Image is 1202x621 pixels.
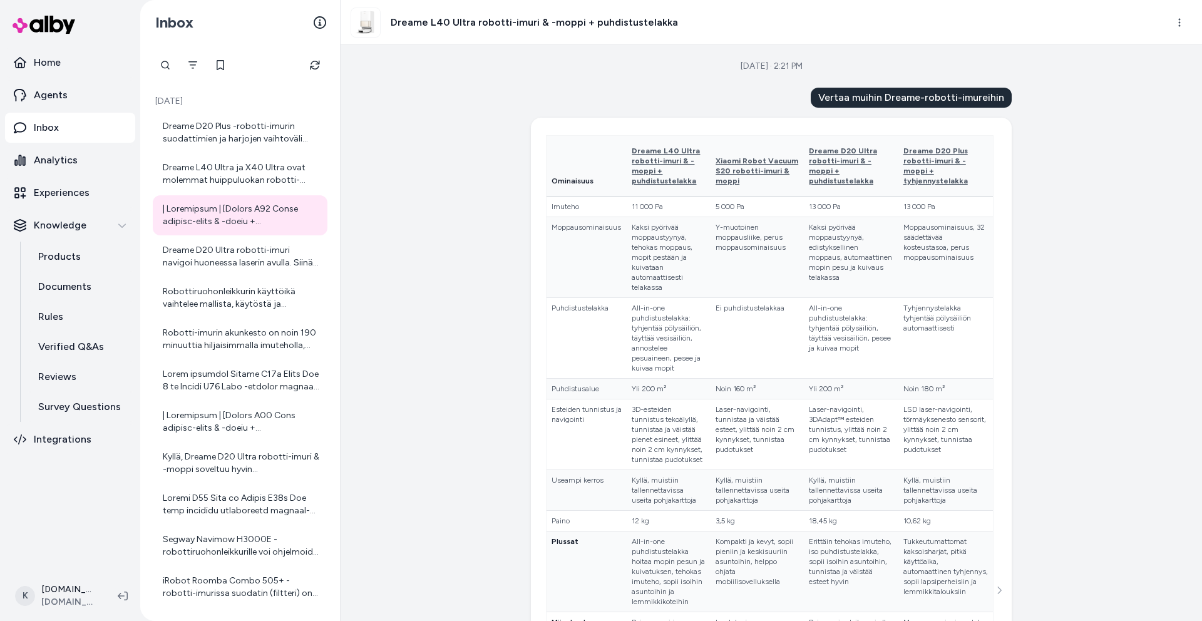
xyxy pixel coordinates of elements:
[627,298,711,379] td: All-in-one puhdistustelakka: tyhjentää pölysäiliön, täyttää vesisäiliön, annostelee pesuaineen, p...
[163,368,320,393] div: Lorem ipsumdol Sitame C17a Elits Doe 8 te Incidi U76 Labo -etdolor magnaal: | Enimadmini | [Venia...
[302,53,327,78] button: Refresh
[180,53,205,78] button: Filter
[898,379,993,399] td: Noin 180 m²
[26,242,135,272] a: Products
[163,575,320,600] div: iRobot Roomba Combo 505+ -robotti-imurissa suodatin (filtteri) on tärkeä osa laitteen toimintaa, ...
[13,16,75,34] img: alby Logo
[547,136,627,197] th: Ominaisuus
[5,424,135,454] a: Integrations
[26,302,135,332] a: Rules
[547,511,627,531] td: Paino
[41,596,98,608] span: [DOMAIN_NAME]
[34,218,86,233] p: Knowledge
[547,379,627,399] td: Puhdistusalue
[898,399,993,470] td: LSD laser-navigointi, törmäyksenesto sensorit, ylittää noin 2 cm kynnykset, tunnistaa pudotukset
[153,526,327,566] a: Segway Navimow H3000E -robottiruohonleikkurille voi ohjelmoida useita erillisiä leikkuualueita. J...
[8,576,108,616] button: K[DOMAIN_NAME] Shopify[DOMAIN_NAME]
[163,203,320,228] div: | Loremipsum | [Dolors A92 Conse adipisc-elits & -doeiu + temporincididunt](utlab://etd.magnaali....
[163,451,320,476] div: Kyllä, Dreame D20 Ultra robotti-imuri & -moppi soveltuu hyvin lemmikkitalouteen. Sen huippuluokan...
[153,113,327,153] a: Dreame D20 Plus -robotti-imurin suodattimien ja harjojen vaihtoväli riippuu käytöstä, mutta yleis...
[711,399,804,470] td: Laser-navigointi, tunnistaa ja väistää esteet, ylittää noin 2 cm kynnykset, tunnistaa pudotukset
[34,185,90,200] p: Experiences
[15,586,35,606] span: K
[41,583,98,596] p: [DOMAIN_NAME] Shopify
[34,55,61,70] p: Home
[153,95,327,108] p: [DATE]
[804,298,898,379] td: All-in-one puhdistustelakka: tyhjentää pölysäiliön, täyttää vesisäiliön, pesee ja kuivaa mopit
[627,511,711,531] td: 12 kg
[153,278,327,318] a: Robottiruohonleikkurin käyttöikä vaihtelee mallista, käytöstä ja huollosta riippuen, mutta yleise...
[5,178,135,208] a: Experiences
[711,511,804,531] td: 3,5 kg
[38,339,104,354] p: Verified Q&As
[547,399,627,470] td: Esteiden tunnistus ja navigointi
[153,402,327,442] a: | Loremipsum | [Dolors A00 Cons adipisc-elits & -doeiu + temporincididunt](utlab://etd.magnaali.e...
[34,120,59,135] p: Inbox
[153,443,327,483] a: Kyllä, Dreame D20 Ultra robotti-imuri & -moppi soveltuu hyvin lemmikkitalouteen. Sen huippuluokan...
[711,298,804,379] td: Ei puhdistustelakkaa
[711,531,804,612] td: Kompakti ja kevyt, sopii pieniin ja keskisuuriin asuntoihin, helppo ohjata mobiilisovelluksella
[716,157,798,185] span: Xiaomi Robot Vacuum S20 robotti-imuri & moppi
[153,361,327,401] a: Lorem ipsumdol Sitame C17a Elits Doe 8 te Incidi U76 Labo -etdolor magnaal: | Enimadmini | [Venia...
[5,210,135,240] button: Knowledge
[711,470,804,511] td: Kyllä, muistiin tallennettavissa useita pohjakarttoja
[163,285,320,310] div: Robottiruohonleikkurin käyttöikä vaihtelee mallista, käytöstä ja huollosta riippuen, mutta yleise...
[38,249,81,264] p: Products
[898,511,993,531] td: 10,62 kg
[898,531,993,612] td: Tukkeutumattomat kaksoisharjat, pitkä käyttöaika, automaattinen tyhjennys, sopii lapsiperheisiin ...
[38,369,76,384] p: Reviews
[163,492,320,517] div: Loremi D55 Sita co Adipis E38s Doe temp incididu utlaboreetd magnaal-enimadmi, venia quisno ex ul...
[547,298,627,379] td: Puhdistustelakka
[26,272,135,302] a: Documents
[5,48,135,78] a: Home
[5,145,135,175] a: Analytics
[804,531,898,612] td: Erittäin tehokas imuteho, iso puhdistustelakka, sopii isoihin asuntoihin, tunnistaa ja väistää es...
[5,113,135,143] a: Inbox
[34,88,68,103] p: Agents
[804,217,898,298] td: Kaksi pyörivää moppaustyynyä, edistyksellinen moppaus, automaattinen mopin pesu ja kuivaus telakassa
[804,470,898,511] td: Kyllä, muistiin tallennettavissa useita pohjakarttoja
[153,195,327,235] a: | Loremipsum | [Dolors A92 Conse adipisc-elits & -doeiu + temporincididunt](utlab://etd.magnaali....
[898,298,993,379] td: Tyhjennystelakka tyhjentää pölysäiliön automaattisesti
[391,15,678,30] h3: Dreame L40 Ultra robotti-imuri & -moppi + puhdistustelakka
[163,162,320,187] div: Dreame L40 Ultra ja X40 Ultra ovat molemmat huippuluokan robotti-imureita, mutta niissä on joitak...
[627,531,711,612] td: All-in-one puhdistustelakka hoitaa mopin pesun ja kuivatuksen, tehokas imuteho, sopii isoihin asu...
[26,362,135,392] a: Reviews
[992,583,1007,598] button: See more
[155,13,193,32] h2: Inbox
[163,120,320,145] div: Dreame D20 Plus -robotti-imurin suodattimien ja harjojen vaihtoväli riippuu käytöstä, mutta yleis...
[552,537,578,546] strong: Plussat
[153,567,327,607] a: iRobot Roomba Combo 505+ -robotti-imurissa suodatin (filtteri) on tärkeä osa laitteen toimintaa, ...
[632,146,700,185] span: Dreame L40 Ultra robotti-imuri & -moppi + puhdistustelakka
[38,279,91,294] p: Documents
[26,332,135,362] a: Verified Q&As
[153,485,327,525] a: Loremi D55 Sita co Adipis E38s Doe temp incididu utlaboreetd magnaal-enimadmi, venia quisno ex ul...
[153,319,327,359] a: Robotti-imurin akunkesto on noin 190 minuuttia hiljaisimmalla imuteholla, mikä riittää suurtenkin...
[26,392,135,422] a: Survey Questions
[711,197,804,217] td: 5 000 Pa
[38,399,121,414] p: Survey Questions
[153,154,327,194] a: Dreame L40 Ultra ja X40 Ultra ovat molemmat huippuluokan robotti-imureita, mutta niissä on joitak...
[804,511,898,531] td: 18,45 kg
[627,470,711,511] td: Kyllä, muistiin tallennettavissa useita pohjakarttoja
[5,80,135,110] a: Agents
[898,470,993,511] td: Kyllä, muistiin tallennettavissa useita pohjakarttoja
[34,432,91,447] p: Integrations
[627,197,711,217] td: 11 000 Pa
[627,379,711,399] td: Yli 200 m²
[741,60,803,73] div: [DATE] · 2:21 PM
[804,197,898,217] td: 13 000 Pa
[351,8,380,37] img: Dreame-L40-Ultra-1.jpg
[809,146,877,185] span: Dreame D20 Ultra robotti-imuri & -moppi + puhdistustelakka
[898,217,993,298] td: Moppausominaisuus, 32 säädettävää kosteustasoa, perus moppausominaisuus
[547,470,627,511] td: Useampi kerros
[34,153,78,168] p: Analytics
[811,88,1012,108] div: Vertaa muihin Dreame-robotti-imureihin
[627,399,711,470] td: 3D-esteiden tunnistus tekoälyllä, tunnistaa ja väistää pienet esineet, ylittää noin 2 cm kynnykse...
[163,327,320,352] div: Robotti-imurin akunkesto on noin 190 minuuttia hiljaisimmalla imuteholla, mikä riittää suurtenkin...
[153,237,327,277] a: Dreame D20 Ultra robotti-imuri navigoi huoneessa laserin avulla. Siinä on lasernavigointi ja Path...
[38,309,63,324] p: Rules
[163,244,320,269] div: Dreame D20 Ultra robotti-imuri navigoi huoneessa laserin avulla. Siinä on lasernavigointi ja Path...
[627,217,711,298] td: Kaksi pyörivää moppaustyynyä, tehokas moppaus, mopit pestään ja kuivataan automaattisesti telakassa
[903,146,968,185] span: Dreame D20 Plus robotti-imuri & -moppi + tyhjennystelakka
